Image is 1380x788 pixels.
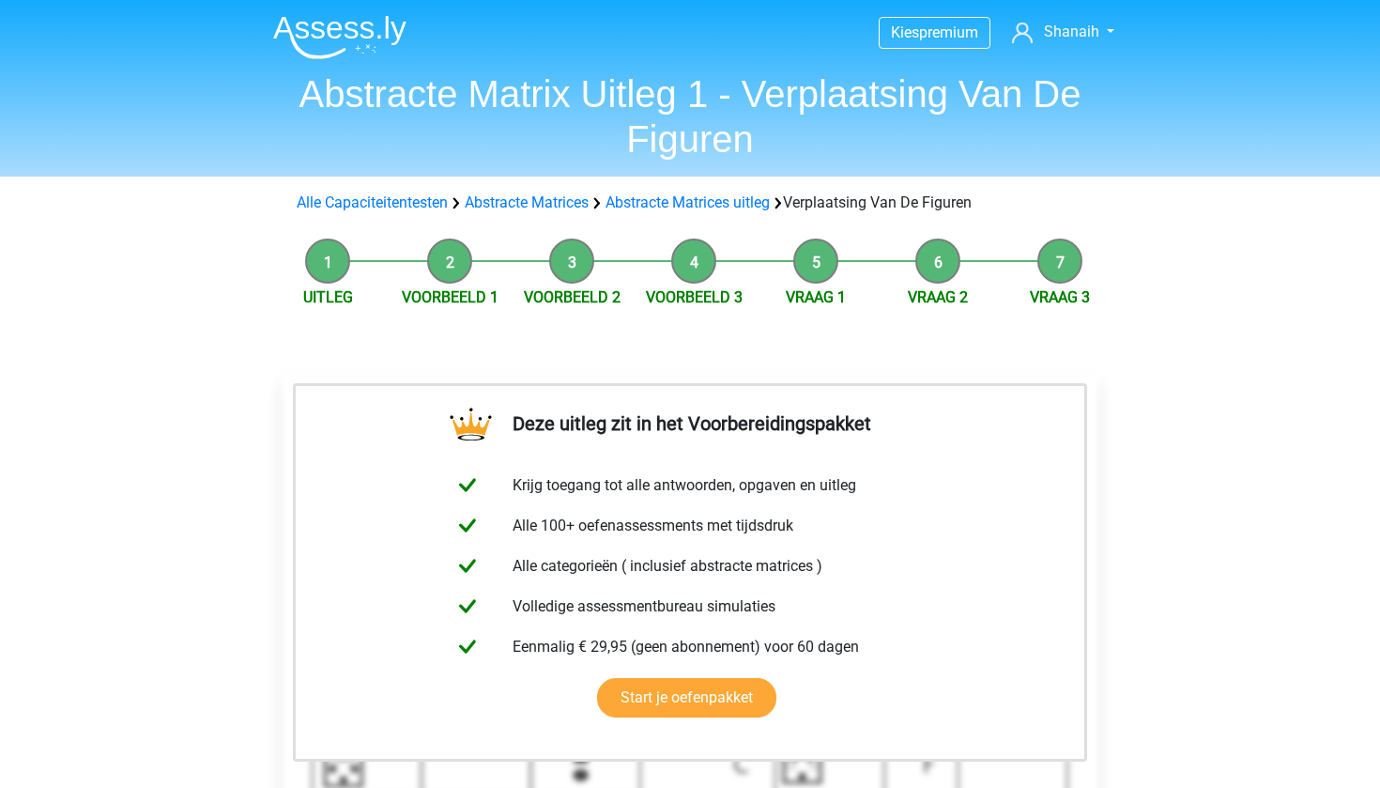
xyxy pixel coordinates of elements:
a: Vraag 1 [786,288,846,306]
div: Verplaatsing Van De Figuren [289,192,1091,214]
a: Shanaih [1004,21,1122,43]
a: Voorbeeld 1 [402,288,498,306]
a: Kiespremium [880,20,989,45]
a: Abstracte Matrices [465,193,589,211]
a: Abstracte Matrices uitleg [606,193,770,211]
a: Vraag 3 [1030,288,1090,306]
a: Voorbeeld 3 [646,288,743,306]
a: Alle Capaciteitentesten [297,193,448,211]
span: Shanaih [1044,23,1099,40]
img: Assessly [273,15,406,59]
a: Start je oefenpakket [597,678,776,718]
a: Vraag 2 [908,288,968,306]
a: Uitleg [303,288,353,306]
span: Kies [891,23,919,41]
h1: Abstracte Matrix Uitleg 1 - Verplaatsing Van De Figuren [258,71,1122,162]
span: premium [919,23,978,41]
a: Voorbeeld 2 [524,288,621,306]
